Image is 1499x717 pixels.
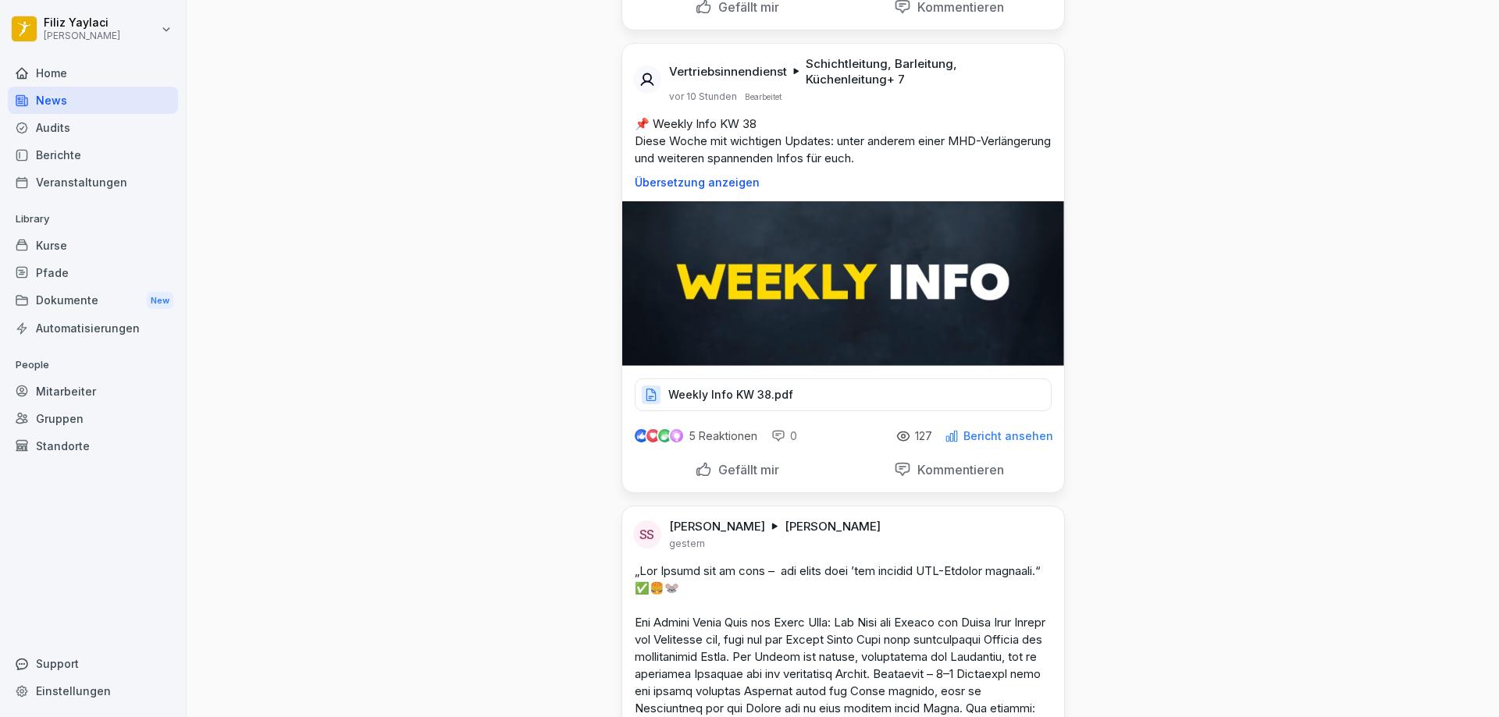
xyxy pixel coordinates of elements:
p: Gefällt mir [712,462,779,477]
p: Bearbeitet [745,91,782,103]
img: x2xer1z8nt1hg9jx4p66gr4y.png [622,201,1064,366]
a: Weekly Info KW 38.pdf [635,392,1052,407]
p: 5 Reaktionen [689,430,757,442]
p: [PERSON_NAME] [669,519,765,534]
img: celebrate [658,429,671,442]
a: Gruppen [8,405,178,432]
div: New [147,292,173,310]
a: News [8,87,178,114]
p: People [8,353,178,378]
p: Vertriebsinnendienst [669,64,787,80]
a: DokumenteNew [8,286,178,315]
img: like [635,430,647,442]
p: 127 [915,430,932,442]
a: Berichte [8,141,178,169]
a: Standorte [8,432,178,460]
p: Library [8,207,178,232]
p: Kommentieren [911,462,1004,477]
img: inspiring [670,429,683,443]
a: Home [8,59,178,87]
p: [PERSON_NAME] [44,30,120,41]
p: [PERSON_NAME] [785,519,881,534]
a: Mitarbeiter [8,378,178,405]
p: Übersetzung anzeigen [635,176,1052,189]
div: SS [633,520,661,548]
p: 📌 Weekly Info KW 38 Diese Woche mit wichtigen Updates: unter anderem einer MHD-Verlängerung und w... [635,115,1052,167]
p: vor 10 Stunden [669,91,737,103]
p: Filiz Yaylaci [44,16,120,30]
a: Audits [8,114,178,141]
div: Dokumente [8,286,178,315]
a: Pfade [8,259,178,286]
div: 0 [771,428,797,444]
div: Support [8,650,178,677]
img: love [647,430,659,442]
a: Automatisierungen [8,314,178,342]
p: Schichtleitung, Barleitung, Küchenleitung + 7 [806,56,1045,87]
a: Kurse [8,232,178,259]
a: Einstellungen [8,677,178,705]
p: Bericht ansehen [963,430,1053,442]
p: Weekly Info KW 38.pdf [668,387,793,403]
a: Veranstaltungen [8,169,178,196]
p: gestern [669,538,705,550]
